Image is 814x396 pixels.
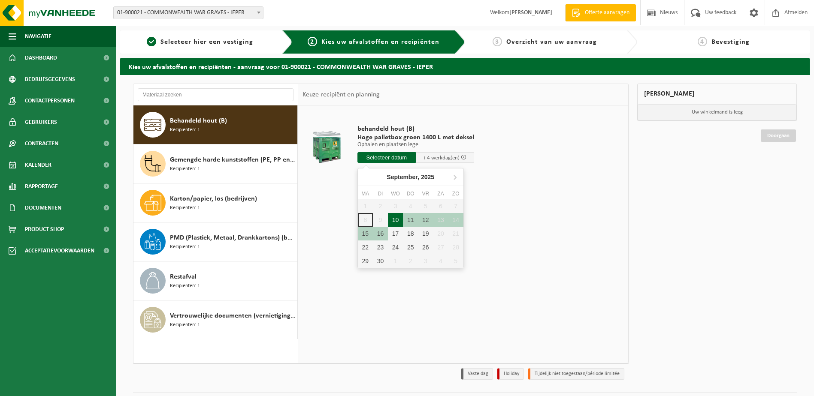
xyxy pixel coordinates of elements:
span: 1 [147,37,156,46]
div: di [373,189,388,198]
button: Vertrouwelijke documenten (vernietiging - recyclage) Recipiënten: 1 [133,300,298,339]
div: 15 [358,227,373,240]
div: 10 [388,213,403,227]
span: Contracten [25,133,58,154]
div: do [403,189,418,198]
div: ma [358,189,373,198]
i: 2025 [421,174,434,180]
span: Recipiënten: 1 [170,321,200,329]
div: 19 [418,227,433,240]
span: 01-900021 - COMMONWEALTH WAR GRAVES - IEPER [114,7,263,19]
span: Recipiënten: 1 [170,282,200,290]
div: 1 [388,254,403,268]
span: 01-900021 - COMMONWEALTH WAR GRAVES - IEPER [113,6,263,19]
div: 12 [418,213,433,227]
span: Offerte aanvragen [583,9,632,17]
p: Uw winkelmand is leeg [638,104,796,120]
span: Behandeld hout (B) [170,116,227,126]
div: 24 [388,240,403,254]
span: Bedrijfsgegevens [25,69,75,90]
strong: [PERSON_NAME] [509,9,552,16]
div: September, [383,170,438,184]
button: Gemengde harde kunststoffen (PE, PP en PVC), recycleerbaar (industrieel) Recipiënten: 1 [133,144,298,183]
span: Recipiënten: 1 [170,204,200,212]
div: vr [418,189,433,198]
div: 3 [418,254,433,268]
div: 16 [373,227,388,240]
p: Ophalen en plaatsen lege [357,142,474,148]
li: Vaste dag [461,368,493,380]
span: Karton/papier, los (bedrijven) [170,194,257,204]
span: Acceptatievoorwaarden [25,240,94,261]
span: Vertrouwelijke documenten (vernietiging - recyclage) [170,311,295,321]
li: Tijdelijk niet toegestaan/période limitée [528,368,624,380]
span: Overzicht van uw aanvraag [506,39,597,45]
span: Gemengde harde kunststoffen (PE, PP en PVC), recycleerbaar (industrieel) [170,155,295,165]
button: PMD (Plastiek, Metaal, Drankkartons) (bedrijven) Recipiënten: 1 [133,222,298,261]
span: Recipiënten: 1 [170,165,200,173]
span: PMD (Plastiek, Metaal, Drankkartons) (bedrijven) [170,233,295,243]
h2: Kies uw afvalstoffen en recipiënten - aanvraag voor 01-900021 - COMMONWEALTH WAR GRAVES - IEPER [120,58,810,75]
span: Contactpersonen [25,90,75,111]
span: Gebruikers [25,111,57,133]
div: wo [388,189,403,198]
span: Kies uw afvalstoffen en recipiënten [321,39,439,45]
div: 26 [418,240,433,254]
span: Kalender [25,154,51,176]
div: 29 [358,254,373,268]
span: Restafval [170,272,197,282]
span: Bevestiging [711,39,750,45]
div: 22 [358,240,373,254]
div: zo [448,189,463,198]
span: Recipiënten: 1 [170,126,200,134]
div: 30 [373,254,388,268]
div: [PERSON_NAME] [637,84,797,104]
span: Documenten [25,197,61,219]
div: za [433,189,448,198]
span: Recipiënten: 1 [170,243,200,251]
span: 4 [698,37,707,46]
span: Product Shop [25,219,64,240]
span: Selecteer hier een vestiging [160,39,253,45]
div: 18 [403,227,418,240]
div: 25 [403,240,418,254]
span: 2 [308,37,317,46]
input: Materiaal zoeken [138,88,294,101]
a: Doorgaan [761,129,796,142]
span: 3 [493,37,502,46]
input: Selecteer datum [357,152,416,163]
button: Behandeld hout (B) Recipiënten: 1 [133,105,298,144]
span: + 4 werkdag(en) [423,155,460,161]
div: 2 [403,254,418,268]
div: Keuze recipiënt en planning [298,84,384,105]
a: 1Selecteer hier een vestiging [124,37,275,47]
button: Restafval Recipiënten: 1 [133,261,298,300]
a: Offerte aanvragen [565,4,636,21]
div: 23 [373,240,388,254]
div: 11 [403,213,418,227]
button: Karton/papier, los (bedrijven) Recipiënten: 1 [133,183,298,222]
div: 17 [388,227,403,240]
span: Hoge palletbox groen 1400 L met deksel [357,133,474,142]
span: Navigatie [25,26,51,47]
li: Holiday [497,368,524,380]
span: behandeld hout (B) [357,125,474,133]
span: Rapportage [25,176,58,197]
span: Dashboard [25,47,57,69]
